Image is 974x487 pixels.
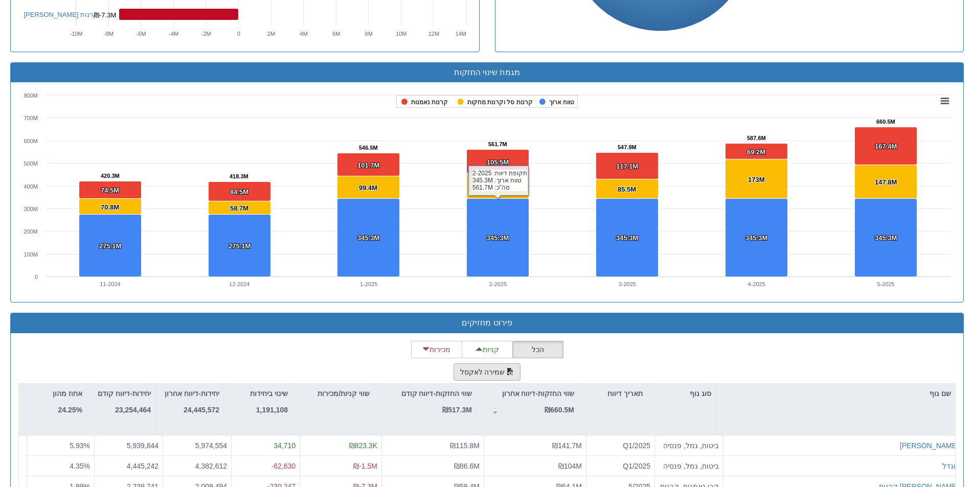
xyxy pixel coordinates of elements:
[237,31,240,37] text: 0
[99,242,121,250] tspan: 275.1M
[24,228,38,235] text: 200M
[98,388,151,399] p: יחידות-דיווח קודם
[230,173,248,179] tspan: 418.3M
[579,384,647,403] div: תאריך דיווח
[487,158,509,166] tspan: 105.5M
[99,440,158,451] div: 5,939,844
[357,234,379,242] tspan: 345.3M
[236,460,296,471] div: -62,630
[167,440,227,451] div: 5,974,554
[591,460,650,471] div: Q1/2025
[647,384,715,403] div: סוג גוף
[942,460,959,471] button: מגדל
[101,173,120,179] tspan: 420.3M
[411,99,448,106] tspan: קרנות נאמנות
[353,461,377,470] span: ₪-1.5M
[442,406,472,414] strong: ₪517.3M
[230,204,248,212] tspan: 58.7M
[99,460,158,471] div: 4,445,242
[349,442,377,450] span: ₪823.3K
[24,138,38,144] text: 600M
[359,145,378,151] tspan: 546.5M
[454,363,521,381] button: שמירה לאקסל
[256,406,288,414] strong: 1,191,108
[745,234,767,242] tspan: 345.3M
[401,388,472,399] p: שווי החזקות-דיווח קודם
[229,281,250,287] text: 12-2024
[616,234,638,242] tspan: 345.3M
[24,92,38,99] text: 800M
[552,442,582,450] span: ₪141.7M
[549,99,574,106] tspan: טווח ארוך
[875,234,897,242] tspan: 345.3M
[747,135,766,141] tspan: 587.6M
[455,31,466,37] text: 14M
[169,31,178,37] text: -4M
[877,281,894,287] text: 5-2025
[716,384,955,403] div: שם גוף
[659,460,719,471] div: ביטוח, גמל, פנסיה
[165,388,219,399] p: יחידות-דיווח אחרון
[428,31,439,37] text: 12M
[31,460,90,471] div: 4.35 %
[24,206,38,212] text: 300M
[35,274,38,280] text: 0
[365,31,372,37] text: 8M
[94,11,116,19] tspan: ₪-7.3M
[875,178,897,186] tspan: 147.8M
[18,68,956,77] h3: מגמת שינוי החזקות
[70,31,82,37] text: -10M
[357,161,379,169] tspan: 101.7M
[136,31,146,37] text: -6M
[201,31,211,37] text: -2M
[58,406,82,414] strong: 24.25%
[24,115,38,121] text: 700M
[747,148,765,156] tspan: 69.2M
[300,31,307,37] text: 4M
[450,442,480,450] span: ₪115.8M
[24,251,38,258] text: 100M
[267,31,275,37] text: 2M
[236,440,296,451] div: 34,710
[748,281,765,287] text: 4-2025
[101,203,119,211] tspan: 70.8M
[24,11,98,18] a: [PERSON_NAME] קרנות
[31,440,90,451] div: 5.93 %
[229,242,251,250] tspan: 275.1M
[591,440,650,451] div: Q1/2025
[512,341,563,358] button: הכל
[53,388,82,399] p: אחוז מהון
[24,160,38,167] text: 500M
[619,281,636,287] text: 3-2025
[487,183,509,191] tspan: 110.8M
[18,318,956,328] h3: פירוט מחזיקים
[616,163,638,170] tspan: 117.1M
[618,185,636,193] tspan: 85.5M
[467,99,533,106] tspan: קרנות סל וקרנות מחקות
[332,31,340,37] text: 6M
[167,460,227,471] div: 4,382,612
[488,141,507,147] tspan: 561.7M
[875,143,897,150] tspan: 167.4M
[250,388,288,399] p: שינוי ביחידות
[900,440,959,451] button: [PERSON_NAME]
[230,188,248,196] tspan: 84.5M
[101,187,119,194] tspan: 74.5M
[411,341,462,358] button: מכירות
[24,183,38,190] text: 400M
[659,440,719,451] div: ביטוח, גמל, פנסיה
[876,119,895,125] tspan: 660.5M
[454,461,480,470] span: ₪86.6M
[184,406,219,414] strong: 24,445,572
[487,234,509,242] tspan: 345.3M
[360,281,377,287] text: 1-2025
[502,388,574,399] p: שווי החזקות-דיווח אחרון
[359,184,377,192] tspan: 99.4M
[748,176,765,183] tspan: 173M
[115,406,151,414] strong: 23,254,464
[292,384,374,403] div: שווי קניות/מכירות
[558,461,582,470] span: ₪104M
[100,281,120,287] text: 11-2024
